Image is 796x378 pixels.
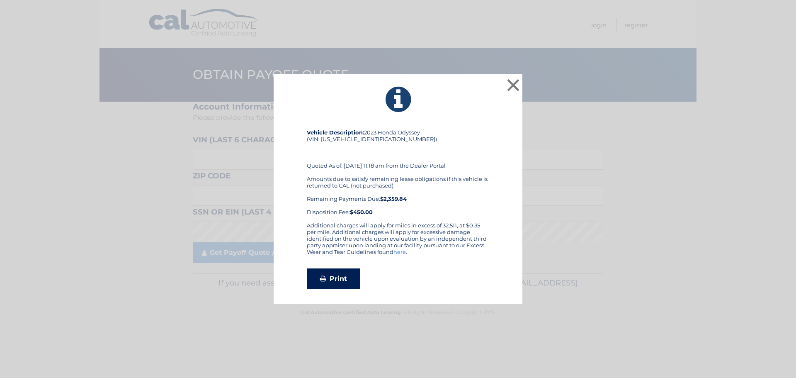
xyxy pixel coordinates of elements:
[350,209,373,215] strong: $450.00
[380,195,407,202] b: $2,359.84
[307,268,360,289] a: Print
[307,222,489,262] div: Additional charges will apply for miles in excess of 32,511, at $0.35 per mile. Additional charge...
[307,129,489,222] div: 2023 Honda Odyssey (VIN: [US_VEHICLE_IDENTIFICATION_NUMBER]) Quoted As of: [DATE] 11:18 am from t...
[307,129,364,136] strong: Vehicle Description:
[307,176,489,215] div: Amounts due to satisfy remaining lease obligations if this vehicle is returned to CAL (not purcha...
[505,77,522,93] button: ×
[393,249,406,255] a: here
